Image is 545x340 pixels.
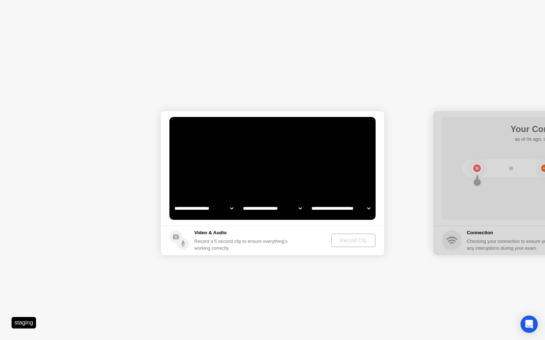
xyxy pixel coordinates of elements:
button: Record Clip [331,234,376,247]
div: Record a 5 second clip to ensure everything’s working correctly [194,238,291,251]
div: Open Intercom Messenger [520,316,538,333]
div: Record Clip [334,237,373,243]
h5: Video & Audio [194,229,291,236]
select: Available microphones [310,201,372,216]
div: staging [12,317,36,328]
select: Available speakers [242,201,303,216]
select: Available cameras [173,201,235,216]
